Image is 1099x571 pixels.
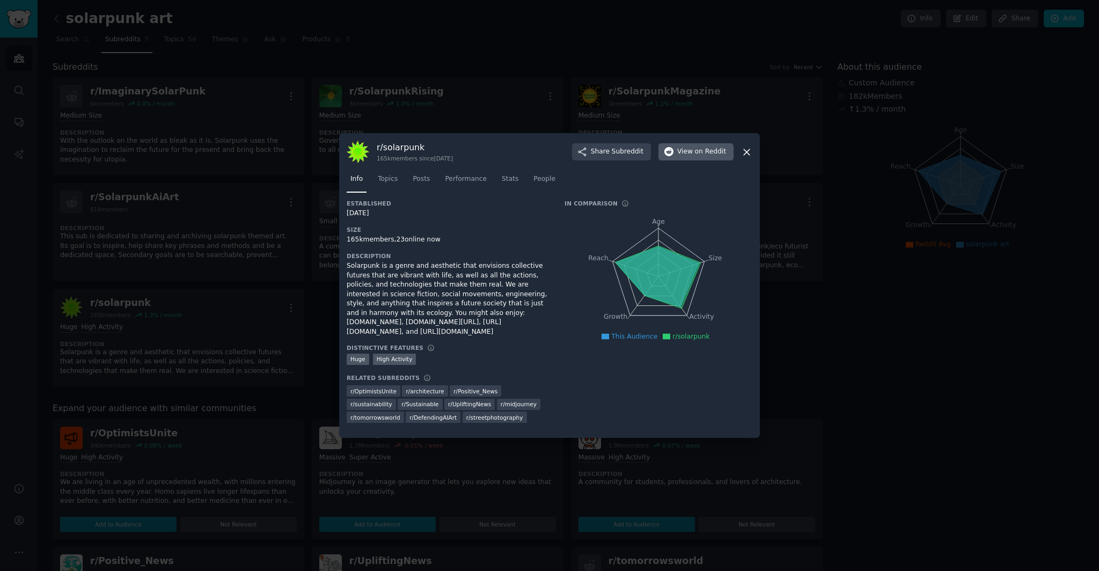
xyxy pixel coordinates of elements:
span: r/ streetphotography [466,414,523,421]
span: r/ sustainability [350,400,392,408]
span: r/ Positive_News [453,387,497,395]
h3: Size [347,226,549,233]
span: on Reddit [695,147,726,157]
span: Share [591,147,643,157]
span: r/ Sustainable [401,400,438,408]
h3: Established [347,200,549,207]
button: Viewon Reddit [658,143,734,160]
h3: Related Subreddits [347,374,420,382]
button: ShareSubreddit [572,143,651,160]
tspan: Growth [604,313,627,320]
span: Subreddit [612,147,643,157]
span: r/ tomorrowsworld [350,414,400,421]
div: [DATE] [347,209,549,218]
span: r/ midjourney [501,400,537,408]
span: Performance [445,174,487,184]
div: Huge [347,354,369,365]
div: 165k members, 23 online now [347,235,549,245]
div: Solarpunk is a genre and aesthetic that envisions collective futures that are vibrant with life, ... [347,261,549,336]
a: Stats [498,171,522,193]
a: Performance [441,171,490,193]
tspan: Age [652,218,665,225]
tspan: Reach [588,254,609,262]
span: r/solarpunk [672,333,709,340]
span: r/ architecture [406,387,444,395]
span: Posts [413,174,430,184]
a: Info [347,171,367,193]
span: Stats [502,174,518,184]
span: r/ UpliftingNews [448,400,491,408]
span: This Audience [611,333,657,340]
a: Posts [409,171,434,193]
h3: Distinctive Features [347,344,423,352]
img: solarpunk [347,141,369,163]
span: Info [350,174,363,184]
div: 165k members since [DATE] [377,155,453,162]
span: View [677,147,726,157]
h3: Description [347,252,549,260]
div: High Activity [373,354,416,365]
a: Topics [374,171,401,193]
span: r/ DefendingAIArt [409,414,457,421]
tspan: Activity [690,313,714,320]
span: r/ OptimistsUnite [350,387,397,395]
h3: r/ solarpunk [377,142,453,153]
span: People [533,174,555,184]
a: People [530,171,559,193]
h3: In Comparison [565,200,618,207]
tspan: Size [708,254,722,262]
span: Topics [378,174,398,184]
